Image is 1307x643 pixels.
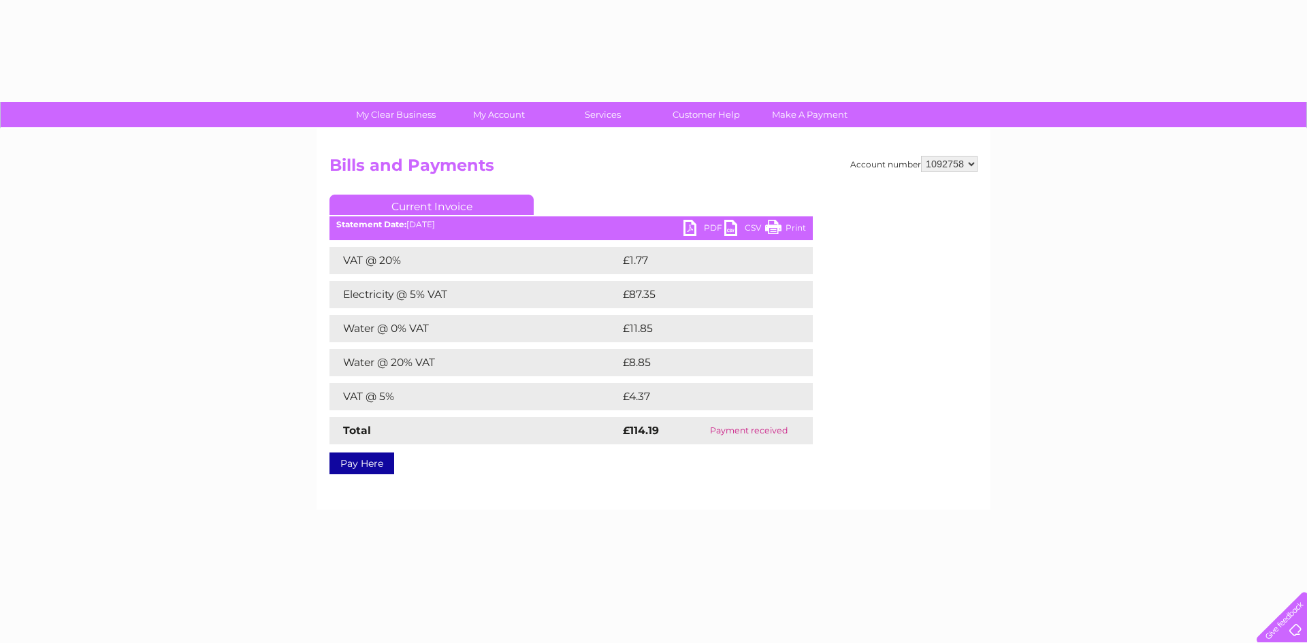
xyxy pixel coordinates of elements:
td: £4.37 [619,383,781,410]
td: Water @ 0% VAT [329,315,619,342]
td: £8.85 [619,349,781,376]
a: PDF [683,220,724,240]
a: My Clear Business [340,102,452,127]
a: My Account [443,102,555,127]
strong: Total [343,424,371,437]
a: Print [765,220,806,240]
div: [DATE] [329,220,813,229]
td: £87.35 [619,281,784,308]
td: £1.77 [619,247,779,274]
a: Pay Here [329,452,394,474]
td: Electricity @ 5% VAT [329,281,619,308]
a: CSV [724,220,765,240]
a: Customer Help [650,102,762,127]
td: Water @ 20% VAT [329,349,619,376]
a: Current Invoice [329,195,534,215]
strong: £114.19 [623,424,659,437]
td: £11.85 [619,315,783,342]
td: VAT @ 5% [329,383,619,410]
a: Services [547,102,659,127]
h2: Bills and Payments [329,156,978,182]
td: VAT @ 20% [329,247,619,274]
td: Payment received [685,417,813,444]
a: Make A Payment [754,102,866,127]
div: Account number [850,156,978,172]
b: Statement Date: [336,219,406,229]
